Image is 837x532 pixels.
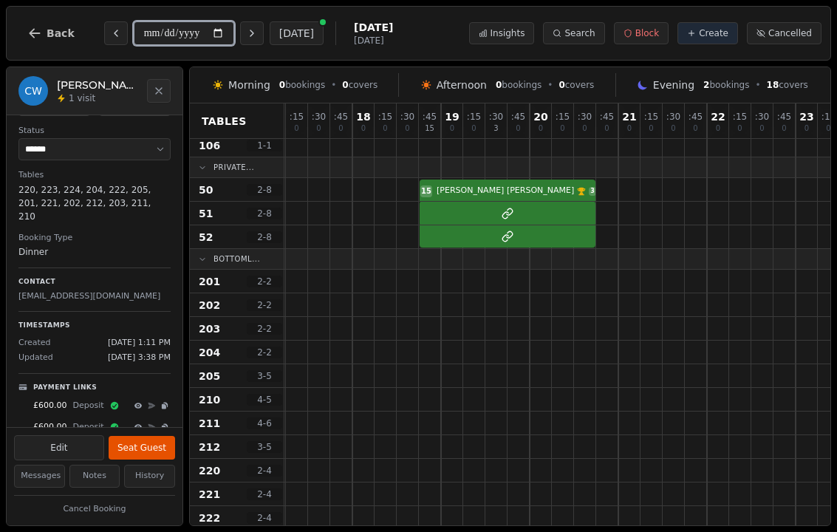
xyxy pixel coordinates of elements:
[644,112,658,121] span: : 15
[556,112,570,121] span: : 15
[777,112,791,121] span: : 45
[146,398,157,414] button: Resend email
[247,208,282,219] span: 2 - 8
[290,112,304,121] span: : 15
[199,230,213,245] span: 52
[247,323,282,335] span: 2 - 2
[213,162,254,173] span: Private...
[213,253,260,265] span: Bottoml...
[18,352,53,364] span: Updated
[342,80,348,90] span: 0
[703,79,749,91] span: bookings
[491,27,525,39] span: Insights
[767,80,779,90] span: 18
[247,276,282,287] span: 2 - 2
[14,500,175,519] button: Cancel Booking
[124,465,175,488] button: History
[199,298,220,313] span: 202
[199,183,213,197] span: 50
[16,16,86,51] button: Back
[294,125,298,132] span: 0
[516,125,520,132] span: 0
[821,112,836,121] span: : 15
[247,488,282,500] span: 2 - 4
[279,80,285,90] span: 0
[18,277,171,287] p: Contact
[493,125,498,132] span: 3
[600,112,614,121] span: : 45
[18,76,48,106] div: CW
[14,435,104,460] button: Edit
[405,125,409,132] span: 0
[666,112,680,121] span: : 30
[199,345,220,360] span: 204
[496,79,542,91] span: bookings
[437,185,574,197] span: [PERSON_NAME] [PERSON_NAME]
[471,125,476,132] span: 0
[199,321,220,336] span: 203
[614,22,669,44] button: Block
[334,112,348,121] span: : 45
[383,125,387,132] span: 0
[147,79,171,103] button: Close
[18,245,171,259] dd: Dinner
[356,112,370,122] span: 18
[199,274,220,289] span: 201
[737,125,742,132] span: 0
[199,206,213,221] span: 51
[703,80,709,90] span: 2
[496,80,502,90] span: 0
[199,463,220,478] span: 220
[199,487,220,502] span: 221
[247,299,282,311] span: 2 - 2
[57,78,138,92] h2: [PERSON_NAME] [PERSON_NAME]
[73,400,104,412] span: Deposit
[247,465,282,477] span: 2 - 4
[69,465,120,488] button: Notes
[18,169,171,182] dt: Tables
[247,140,282,151] span: 1 - 1
[671,125,675,132] span: 0
[199,511,220,525] span: 222
[247,370,282,382] span: 3 - 5
[425,125,434,132] span: 15
[109,436,175,460] button: Seat Guest
[582,125,587,132] span: 0
[533,112,547,122] span: 20
[132,398,144,414] button: View details
[622,112,636,122] span: 21
[361,125,366,132] span: 0
[711,112,725,122] span: 22
[199,392,220,407] span: 210
[279,79,325,91] span: bookings
[759,125,764,132] span: 0
[653,78,694,92] span: Evening
[18,321,171,331] p: Timestamps
[33,421,67,434] span: £600.00
[331,79,336,91] span: •
[693,125,697,132] span: 0
[202,114,247,129] span: Tables
[804,125,809,132] span: 0
[270,21,324,45] button: [DATE]
[469,22,535,44] button: Insights
[450,125,454,132] span: 0
[247,394,282,406] span: 4 - 5
[18,290,171,303] p: [EMAIL_ADDRESS][DOMAIN_NAME]
[589,187,596,196] span: 3
[199,369,220,383] span: 205
[247,417,282,429] span: 4 - 6
[108,337,171,349] span: [DATE] 1:11 PM
[558,80,564,90] span: 0
[199,440,220,454] span: 212
[108,352,171,364] span: [DATE] 3:38 PM
[14,465,65,488] button: Messages
[400,112,414,121] span: : 30
[33,400,67,412] span: £600.00
[18,183,171,223] dd: 220, 223, 224, 204, 222, 205, 201, 221, 202, 212, 203, 211, 210
[826,125,830,132] span: 0
[69,92,95,104] span: 1 visit
[489,112,503,121] span: : 30
[146,420,157,435] button: Resend email
[132,420,144,435] button: View details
